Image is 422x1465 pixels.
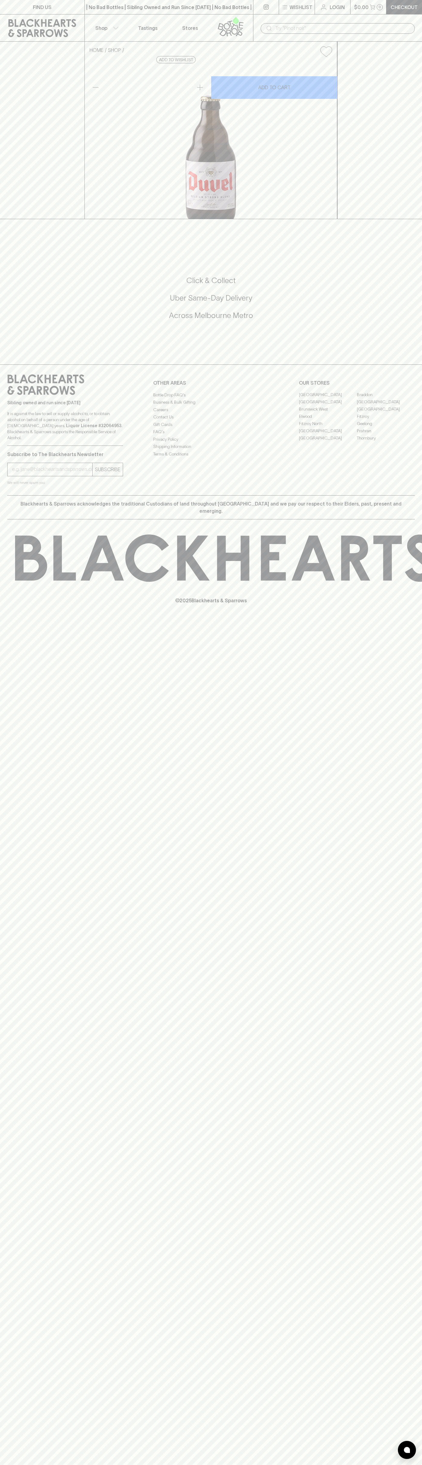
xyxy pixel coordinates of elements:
[153,399,269,406] a: Business & Bulk Gifting
[299,379,415,386] p: OUR STORES
[153,450,269,458] a: Terms & Conditions
[95,466,120,473] p: SUBSCRIBE
[211,76,337,99] button: ADD TO CART
[66,423,122,428] strong: Liquor License #32064953
[299,399,357,406] a: [GEOGRAPHIC_DATA]
[357,406,415,413] a: [GEOGRAPHIC_DATA]
[357,399,415,406] a: [GEOGRAPHIC_DATA]
[182,24,198,32] p: Stores
[7,411,123,441] p: It is against the law to sell or supply alcohol to, or to obtain alcohol on behalf of a person un...
[299,435,357,442] a: [GEOGRAPHIC_DATA]
[153,406,269,413] a: Careers
[7,293,415,303] h5: Uber Same-Day Delivery
[153,436,269,443] a: Privacy Policy
[299,391,357,399] a: [GEOGRAPHIC_DATA]
[153,379,269,386] p: OTHER AREAS
[7,310,415,320] h5: Across Melbourne Metro
[153,421,269,428] a: Gift Cards
[318,44,335,59] button: Add to wishlist
[85,14,127,41] button: Shop
[153,443,269,450] a: Shipping Information
[357,435,415,442] a: Thornbury
[299,427,357,435] a: [GEOGRAPHIC_DATA]
[258,84,290,91] p: ADD TO CART
[153,391,269,399] a: Bottle Drop FAQ's
[299,413,357,420] a: Elwood
[7,251,415,352] div: Call to action block
[391,4,418,11] p: Checkout
[138,24,157,32] p: Tastings
[169,14,211,41] a: Stores
[12,500,410,515] p: Blackhearts & Sparrows acknowledges the traditional Custodians of land throughout [GEOGRAPHIC_DAT...
[153,414,269,421] a: Contact Us
[108,47,121,53] a: SHOP
[7,451,123,458] p: Subscribe to The Blackhearts Newsletter
[379,5,381,9] p: 0
[357,413,415,420] a: Fitzroy
[7,276,415,285] h5: Click & Collect
[95,24,107,32] p: Shop
[85,62,337,219] img: 2915.png
[90,47,103,53] a: HOME
[33,4,52,11] p: FIND US
[290,4,313,11] p: Wishlist
[127,14,169,41] a: Tastings
[299,420,357,427] a: Fitzroy North
[404,1447,410,1453] img: bubble-icon
[330,4,345,11] p: Login
[357,427,415,435] a: Prahran
[357,420,415,427] a: Geelong
[357,391,415,399] a: Braddon
[12,465,92,474] input: e.g. jane@blackheartsandsparrows.com.au
[354,4,369,11] p: $0.00
[299,406,357,413] a: Brunswick West
[7,480,123,486] p: We will never spam you
[275,24,410,33] input: Try "Pinot noir"
[153,428,269,436] a: FAQ's
[93,463,123,476] button: SUBSCRIBE
[156,56,196,63] button: Add to wishlist
[7,400,123,406] p: Sibling owned and run since [DATE]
